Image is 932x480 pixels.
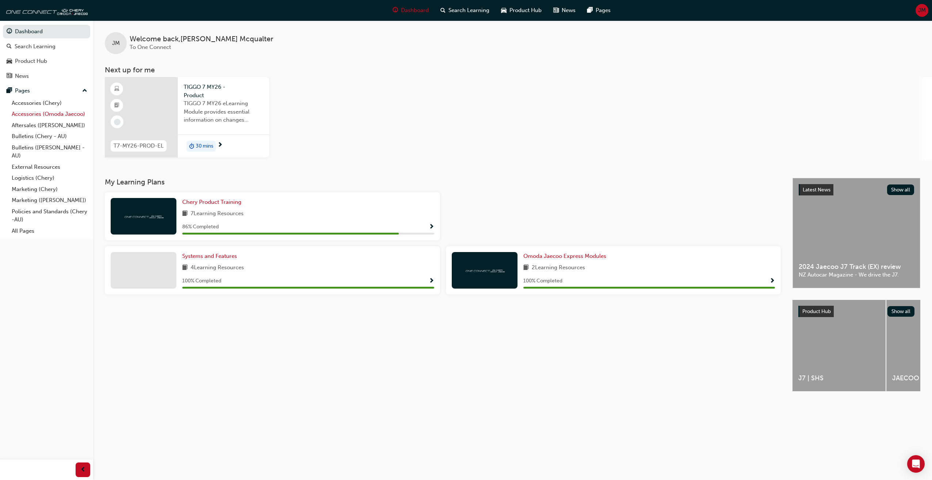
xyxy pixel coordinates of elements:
[440,6,446,15] span: search-icon
[3,69,90,83] a: News
[9,120,90,131] a: Aftersales ([PERSON_NAME])
[80,465,86,475] span: prev-icon
[9,225,90,237] a: All Pages
[82,86,87,96] span: up-icon
[3,40,90,53] a: Search Learning
[3,84,90,98] button: Pages
[523,253,606,259] span: Omoda Jaecoo Express Modules
[130,44,171,50] span: To One Connect
[792,178,920,288] a: Latest NewsShow all2024 Jaecoo J7 Track (EX) reviewNZ Autocar Magazine - We drive the J7.
[799,271,914,279] span: NZ Autocar Magazine - We drive the J7.
[495,3,547,18] a: car-iconProduct Hub
[15,87,30,95] div: Pages
[918,6,926,15] span: JM
[182,223,219,231] span: 86 % Completed
[3,54,90,68] a: Product Hub
[9,131,90,142] a: Bulletins (Chery - AU)
[429,277,434,286] button: Show Progress
[887,306,915,317] button: Show all
[7,73,12,80] span: news-icon
[887,184,914,195] button: Show all
[191,263,244,273] span: 4 Learning Resources
[401,6,429,15] span: Dashboard
[217,142,223,149] span: next-icon
[907,455,925,473] div: Open Intercom Messenger
[792,300,886,391] a: J7 | SHS
[3,25,90,38] a: Dashboard
[799,263,914,271] span: 2024 Jaecoo J7 Track (EX) review
[7,88,12,94] span: pages-icon
[15,42,56,51] div: Search Learning
[182,209,188,218] span: book-icon
[803,187,830,193] span: Latest News
[112,39,120,47] span: JM
[429,222,434,232] button: Show Progress
[798,306,914,317] a: Product HubShow all
[15,57,47,65] div: Product Hub
[448,6,489,15] span: Search Learning
[509,6,542,15] span: Product Hub
[9,184,90,195] a: Marketing (Chery)
[532,263,585,273] span: 2 Learning Resources
[435,3,495,18] a: search-iconSearch Learning
[562,6,576,15] span: News
[769,278,775,285] span: Show Progress
[15,72,29,80] div: News
[916,4,928,17] button: JM
[799,184,914,196] a: Latest NewsShow all
[189,141,194,151] span: duration-icon
[9,206,90,225] a: Policies and Standards (Chery -AU)
[9,108,90,120] a: Accessories (Omoda Jaecoo)
[7,58,12,65] span: car-icon
[587,6,593,15] span: pages-icon
[9,98,90,109] a: Accessories (Chery)
[114,84,119,94] span: learningResourceType_ELEARNING-icon
[182,277,221,285] span: 100 % Completed
[523,277,562,285] span: 100 % Completed
[802,308,831,315] span: Product Hub
[114,101,119,110] span: booktick-icon
[596,6,611,15] span: Pages
[429,224,434,231] span: Show Progress
[182,263,188,273] span: book-icon
[4,3,88,18] img: oneconnect
[182,253,237,259] span: Systems and Features
[501,6,507,15] span: car-icon
[130,35,273,43] span: Welcome back , [PERSON_NAME] Mcqualter
[182,199,241,205] span: Chery Product Training
[184,99,263,124] span: TIGGO 7 MY26 eLearning Module provides essential information on changes introduced with the new M...
[9,172,90,184] a: Logistics (Chery)
[7,28,12,35] span: guage-icon
[114,142,164,150] span: T7-MY26-PROD-EL
[123,213,164,220] img: oneconnect
[387,3,435,18] a: guage-iconDashboard
[769,277,775,286] button: Show Progress
[523,252,609,260] a: Omoda Jaecoo Express Modules
[465,267,505,274] img: oneconnect
[3,23,90,84] button: DashboardSearch LearningProduct HubNews
[93,66,932,74] h3: Next up for me
[114,119,121,125] span: learningRecordVerb_NONE-icon
[581,3,616,18] a: pages-iconPages
[182,198,244,206] a: Chery Product Training
[191,209,244,218] span: 7 Learning Resources
[9,195,90,206] a: Marketing ([PERSON_NAME])
[184,83,263,99] span: TIGGO 7 MY26 - Product
[182,252,240,260] a: Systems and Features
[105,77,269,157] a: T7-MY26-PROD-ELTIGGO 7 MY26 - ProductTIGGO 7 MY26 eLearning Module provides essential information...
[429,278,434,285] span: Show Progress
[7,43,12,50] span: search-icon
[9,142,90,161] a: Bulletins ([PERSON_NAME] - AU)
[523,263,529,273] span: book-icon
[547,3,581,18] a: news-iconNews
[9,161,90,173] a: External Resources
[105,178,781,186] h3: My Learning Plans
[553,6,559,15] span: news-icon
[393,6,398,15] span: guage-icon
[798,374,880,382] span: J7 | SHS
[196,142,213,151] span: 30 mins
